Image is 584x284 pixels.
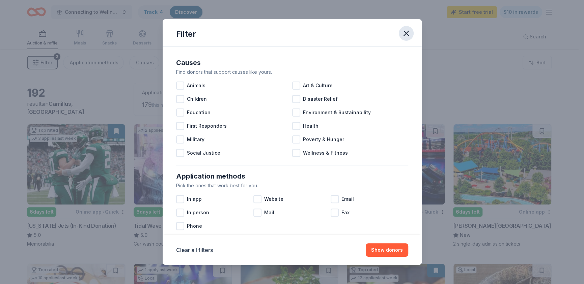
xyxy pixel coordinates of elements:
span: Environment & Sustainability [303,108,371,117]
span: In app [187,195,202,203]
span: Disaster Relief [303,95,338,103]
span: Mail [264,209,274,217]
span: Wellness & Fitness [303,149,348,157]
span: Children [187,95,207,103]
span: Education [187,108,211,117]
span: Email [341,195,354,203]
button: Clear all filters [176,246,213,254]
div: Causes [176,57,408,68]
span: First Responders [187,122,227,130]
div: Filter [176,29,196,39]
span: Social Justice [187,149,220,157]
span: Poverty & Hunger [303,135,344,144]
span: Fax [341,209,350,217]
div: Pick the ones that work best for you. [176,182,408,190]
span: Website [264,195,283,203]
span: Art & Culture [303,82,333,90]
button: Show donors [366,243,408,257]
div: Application methods [176,171,408,182]
span: Military [187,135,204,144]
div: Find donors that support causes like yours. [176,68,408,76]
span: Health [303,122,318,130]
span: Animals [187,82,205,90]
span: In person [187,209,209,217]
span: Phone [187,222,202,230]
